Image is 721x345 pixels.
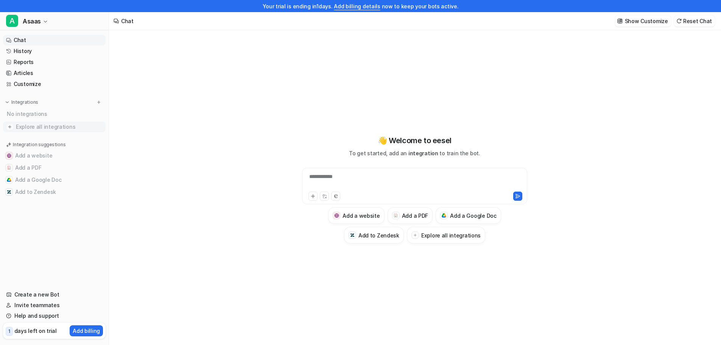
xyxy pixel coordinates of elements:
[73,327,100,335] p: Add billing
[3,46,106,56] a: History
[408,150,438,156] span: integration
[625,17,668,25] p: Show Customize
[16,121,103,133] span: Explore all integrations
[334,3,380,9] a: Add billing details
[378,135,452,146] p: 👋 Welcome to eesel
[674,16,715,27] button: Reset Chat
[7,178,11,182] img: Add a Google Doc
[3,300,106,311] a: Invite teammates
[349,149,480,157] p: To get started, add an to train the bot.
[11,99,38,105] p: Integrations
[350,233,355,238] img: Add to Zendesk
[334,213,339,218] img: Add a website
[14,327,57,335] p: days left on trial
[8,328,10,335] p: 1
[615,16,671,27] button: Show Customize
[3,289,106,300] a: Create a new Bot
[6,15,18,27] span: A
[7,165,11,170] img: Add a PDF
[358,231,399,239] h3: Add to Zendesk
[5,100,10,105] img: expand menu
[3,98,40,106] button: Integrations
[3,150,106,162] button: Add a websiteAdd a website
[121,17,134,25] div: Chat
[23,16,41,27] span: Asaas
[3,35,106,45] a: Chat
[328,207,384,224] button: Add a websiteAdd a website
[6,123,14,131] img: explore all integrations
[407,227,485,244] button: Explore all integrations
[70,325,103,336] button: Add billing
[3,122,106,132] a: Explore all integrations
[3,162,106,174] button: Add a PDFAdd a PDF
[450,212,497,220] h3: Add a Google Doc
[96,100,101,105] img: menu_add.svg
[7,153,11,158] img: Add a website
[3,186,106,198] button: Add to ZendeskAdd to Zendesk
[442,213,447,218] img: Add a Google Doc
[343,212,380,220] h3: Add a website
[7,190,11,194] img: Add to Zendesk
[388,207,433,224] button: Add a PDFAdd a PDF
[402,212,428,220] h3: Add a PDF
[344,227,404,244] button: Add to ZendeskAdd to Zendesk
[393,213,398,218] img: Add a PDF
[3,79,106,89] a: Customize
[421,231,481,239] h3: Explore all integrations
[3,57,106,67] a: Reports
[3,174,106,186] button: Add a Google DocAdd a Google Doc
[3,311,106,321] a: Help and support
[436,207,501,224] button: Add a Google DocAdd a Google Doc
[3,68,106,78] a: Articles
[617,18,623,24] img: customize
[13,141,65,148] p: Integration suggestions
[676,18,682,24] img: reset
[5,108,106,120] div: No integrations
